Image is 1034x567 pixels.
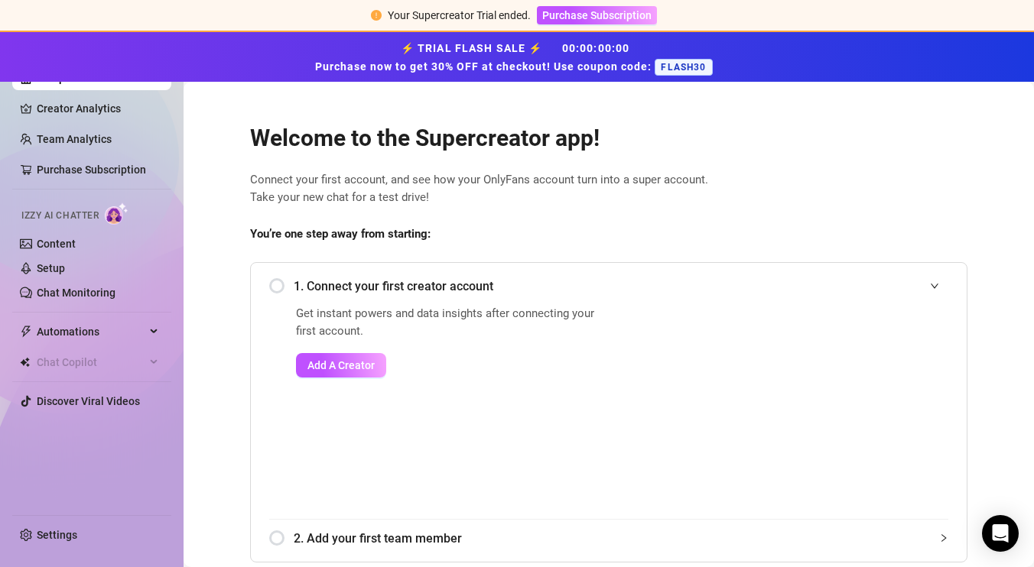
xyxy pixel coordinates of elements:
iframe: Add Creators [642,305,948,501]
button: Add A Creator [296,353,386,377]
span: expanded [930,281,939,290]
span: thunderbolt [20,326,32,338]
div: Open Intercom Messenger [982,515,1019,552]
strong: ⚡ TRIAL FLASH SALE ⚡ [315,42,718,73]
span: 2. Add your first team member [294,529,948,548]
img: Chat Copilot [20,357,30,368]
a: Purchase Subscription [537,9,657,21]
a: Creator Analytics [37,96,159,121]
span: Purchase Subscription [542,9,652,21]
a: Setup [37,72,65,84]
span: 00 : 00 : 00 : 00 [562,42,630,54]
a: Add A Creator [296,353,604,377]
strong: You’re one step away from starting: [250,227,431,241]
a: Discover Viral Videos [37,395,140,407]
div: 2. Add your first team member [269,520,948,557]
span: Add A Creator [307,359,375,371]
span: Connect your first account, and see how your OnlyFans account turn into a super account. Take you... [250,171,967,207]
span: exclamation-circle [371,10,382,21]
a: Purchase Subscription [37,164,146,176]
a: Settings [37,529,77,541]
span: 1. Connect your first creator account [294,277,948,296]
a: Team Analytics [37,133,112,145]
img: AI Chatter [105,202,128,225]
span: Izzy AI Chatter [21,209,99,223]
button: Purchase Subscription [537,6,657,24]
span: Automations [37,319,145,344]
span: Get instant powers and data insights after connecting your first account. [296,305,604,341]
div: 1. Connect your first creator account [269,267,948,305]
span: FLASH30 [655,59,712,76]
a: Setup [37,262,65,274]
a: Content [37,238,76,250]
span: collapsed [939,533,948,543]
strong: Purchase now to get 30% OFF at checkout! Use coupon code: [315,60,655,73]
span: Chat Copilot [37,350,145,374]
h2: Welcome to the Supercreator app! [250,124,967,153]
a: Chat Monitoring [37,287,115,299]
span: Your Supercreator Trial ended. [388,9,531,21]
